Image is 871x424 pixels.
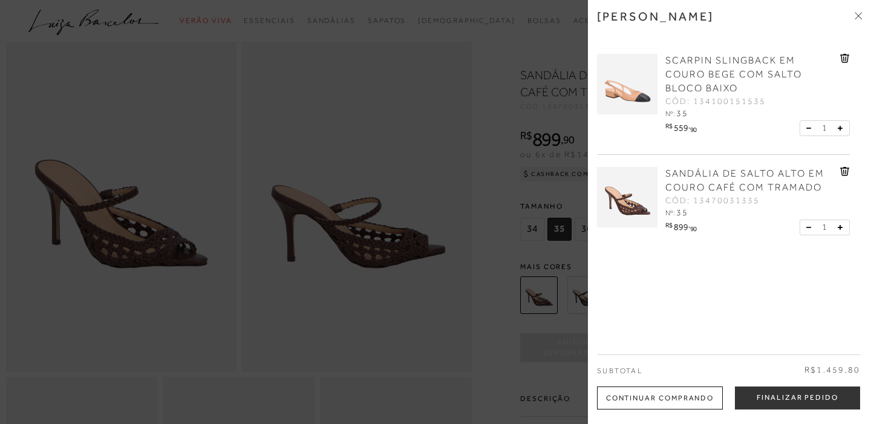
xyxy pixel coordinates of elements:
[688,222,697,229] i: ,
[665,55,802,94] span: SCARPIN SLINGBACK EM COURO BEGE COM SALTO BLOCO BAIXO
[822,122,827,134] span: 1
[676,207,688,217] span: 35
[674,123,688,132] span: 559
[735,386,860,409] button: Finalizar Pedido
[688,123,697,129] i: ,
[690,126,697,133] span: 90
[665,109,675,118] span: Nº:
[597,367,642,375] span: Subtotal
[665,195,760,207] span: CÓD: 13470031335
[597,54,657,114] img: SCARPIN SLINGBACK EM COURO BEGE COM SALTO BLOCO BAIXO
[665,96,766,108] span: CÓD: 134100151535
[665,209,675,217] span: Nº:
[597,386,723,409] div: Continuar Comprando
[822,221,827,233] span: 1
[665,167,837,195] a: SANDÁLIA DE SALTO ALTO EM COURO CAFÉ COM TRAMADO
[804,364,860,376] span: R$1.459,80
[665,168,824,193] span: SANDÁLIA DE SALTO ALTO EM COURO CAFÉ COM TRAMADO
[665,54,837,96] a: SCARPIN SLINGBACK EM COURO BEGE COM SALTO BLOCO BAIXO
[665,222,672,229] i: R$
[597,167,657,227] img: SANDÁLIA DE SALTO ALTO EM COURO CAFÉ COM TRAMADO
[674,222,688,232] span: 899
[665,123,672,129] i: R$
[597,9,714,24] h3: [PERSON_NAME]
[676,108,688,118] span: 35
[690,225,697,232] span: 90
